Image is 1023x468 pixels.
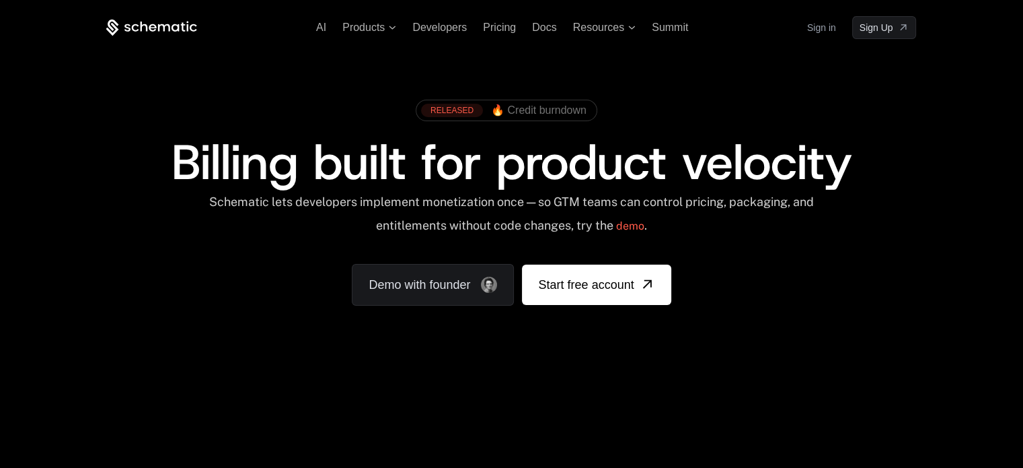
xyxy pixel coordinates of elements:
a: [object Object] [522,265,671,305]
span: Start free account [538,275,634,294]
a: Summit [652,22,688,33]
span: Products [342,22,385,34]
span: Sign Up [860,21,893,34]
a: Demo with founder, ,[object Object] [352,264,514,306]
a: Pricing [483,22,516,33]
div: RELEASED [421,104,483,117]
a: [object Object],[object Object] [421,104,586,117]
a: [object Object] [852,16,917,39]
img: Founder [481,277,497,293]
a: Docs [532,22,556,33]
a: demo [616,210,644,242]
span: Resources [573,22,624,34]
a: AI [316,22,326,33]
a: Sign in [807,17,836,38]
span: 🔥 Credit burndown [491,104,586,116]
a: Developers [412,22,467,33]
span: Billing built for product velocity [171,130,851,195]
div: Schematic lets developers implement monetization once — so GTM teams can control pricing, packagi... [208,195,815,242]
